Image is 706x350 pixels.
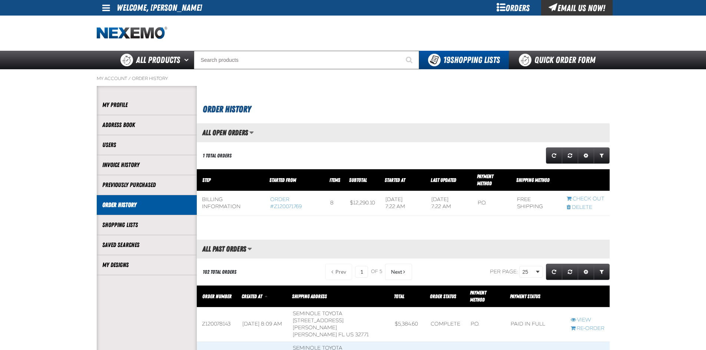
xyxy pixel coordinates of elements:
span: All Products [136,53,180,67]
span: Seminole Toyota [293,310,342,317]
span: 25 [523,268,534,276]
td: Z120078143 [197,307,237,342]
button: Next Page [385,264,412,280]
span: Items [329,177,340,183]
span: / [128,76,131,81]
a: Reset grid action [562,264,578,280]
a: Reset grid action [562,147,578,164]
input: Current page number [355,266,368,278]
a: Continue checkout started from Z120071769 [567,196,604,203]
div: Billing Information [202,196,260,210]
td: [DATE] 7:22 AM [426,191,473,216]
button: Manage grid views. Current view is All Open Orders [249,126,254,139]
a: Created At [242,293,263,299]
a: Last Updated [431,177,456,183]
a: Expand or Collapse Grid Filters [594,147,610,164]
a: Subtotal [349,177,367,183]
span: Shipping Method [516,177,550,183]
td: [DATE] 7:22 AM [380,191,427,216]
a: Home [97,27,167,40]
span: of 5 [371,269,382,275]
a: Order Number [202,293,232,299]
td: [DATE] 8:09 AM [237,307,288,342]
a: Expand or Collapse Grid Filters [594,264,610,280]
td: $12,290.10 [345,191,380,216]
td: Free Shipping [512,191,561,216]
a: Total [394,293,404,299]
a: Expand or Collapse Grid Settings [578,264,594,280]
a: Started At [385,177,405,183]
th: Row actions [566,286,610,307]
span: [STREET_ADDRESS][PERSON_NAME] [293,317,344,331]
span: Shopping Lists [443,55,500,65]
button: Open All Products pages [182,51,194,69]
span: Per page: [490,269,518,275]
span: Payment Status [510,293,540,299]
span: [PERSON_NAME] [293,331,337,338]
span: Started From [269,177,296,183]
a: Payment Method [477,173,493,186]
span: Step [202,177,211,183]
div: 1 Total Orders [203,152,232,159]
a: Quick Order Form [509,51,609,69]
td: Paid in full [506,307,566,342]
a: Saved Searches [102,241,191,249]
button: Start Searching [401,51,419,69]
span: Payment Method [470,290,486,303]
a: Previously Purchased [102,181,191,189]
a: View Z120078143 order [571,317,604,324]
div: 102 Total Orders [203,269,236,276]
td: Complete [425,307,465,342]
a: Order History [132,76,168,81]
td: P.O. [473,191,512,216]
bdo: 32771 [355,331,369,338]
a: Refresh grid action [546,147,562,164]
button: You have 19 Shopping Lists. Open to view details [419,51,509,69]
a: Re-Order Z120078143 order [571,325,604,332]
button: Manage grid views. Current view is All Past Orders [247,243,252,255]
a: My Designs [102,261,191,269]
span: Shipping Address [292,293,327,299]
td: 8 [325,191,345,216]
nav: Breadcrumbs [97,76,610,81]
a: Refresh grid action [546,264,562,280]
h2: All Past Orders [197,245,246,253]
td: P.O. [465,307,506,342]
span: Order History [203,104,251,114]
a: Delete checkout started from Z120071769 [567,204,604,211]
a: Users [102,141,191,149]
span: Next Page [391,269,402,275]
a: Invoice History [102,161,191,169]
th: Row actions [561,169,610,191]
td: $5,384.60 [390,307,425,342]
span: US [346,331,354,338]
h2: All Open Orders [197,129,248,137]
span: FL [338,331,345,338]
a: Shopping Lists [102,221,191,229]
a: My Profile [102,101,191,109]
a: Address Book [102,121,191,129]
a: Order History [102,201,191,209]
a: Expand or Collapse Grid Settings [578,147,594,164]
a: My Account [97,76,127,81]
a: Order #Z120071769 [270,196,302,210]
a: Order Status [430,293,456,299]
strong: 19 [443,55,450,65]
span: Created At [242,293,262,299]
img: Nexemo logo [97,27,167,40]
input: Search [194,51,419,69]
